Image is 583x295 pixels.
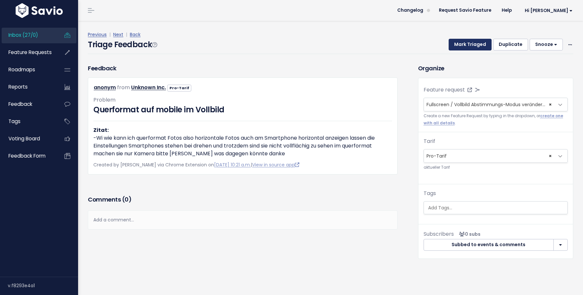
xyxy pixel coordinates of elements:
[88,39,157,50] h4: Triage Feedback
[8,101,32,107] span: Feedback
[8,83,28,90] span: Reports
[2,131,54,146] a: Voting Board
[8,277,78,294] div: v.f8293e4a1
[424,239,554,251] button: Subbed to events & comments
[2,114,54,129] a: Tags
[2,148,54,163] a: Feedback form
[14,3,64,18] img: logo-white.9d6f32f41409.svg
[94,84,116,91] a: anonym
[88,195,398,204] h3: Comments ( )
[2,79,54,94] a: Reports
[88,210,398,230] div: Add a comment...
[252,162,299,168] a: View in source app
[8,118,20,125] span: Tags
[93,126,109,134] strong: Zitat:
[424,86,465,94] label: Feature request
[88,64,116,73] h3: Feedback
[427,101,566,108] span: Fullscreen / Vollbild Abstimmungs-Modus verändern [32] (41)
[418,64,573,73] h3: Organize
[113,31,123,38] a: Next
[496,6,517,15] a: Help
[93,96,115,104] span: Problem
[424,113,563,125] a: create one with all details
[525,8,573,13] span: Hi [PERSON_NAME]
[424,230,454,238] span: Subscribers
[93,104,392,116] h3: Querformat auf mobile im Vollbild
[8,32,38,38] span: Inbox (27/0)
[424,113,568,127] small: Create a new Feature Request by typing in the dropdown, or .
[93,126,392,158] p: -Wi wie kann ich querformat Fotos also horizontale Fotos auch am Smartphone horizontal anzeigen l...
[424,164,568,171] small: aktueller Tarif
[424,137,435,145] label: Tarif
[130,31,141,38] a: Back
[8,135,40,142] span: Voting Board
[549,98,552,111] span: ×
[125,31,129,38] span: |
[125,195,129,204] span: 0
[2,62,54,77] a: Roadmaps
[426,204,569,211] input: Add Tags...
[424,149,568,163] span: Pro-Tarif
[131,84,166,91] a: Unknown Inc.
[2,28,54,43] a: Inbox (27/0)
[397,8,423,13] span: Changelog
[8,152,46,159] span: Feedback form
[169,85,189,91] strong: Pro-Tarif
[88,31,107,38] a: Previous
[456,231,481,237] span: <p><strong>Subscribers</strong><br><br> No subscribers yet<br> </p>
[214,162,251,168] a: [DATE] 10:21 a.m.
[2,45,54,60] a: Feature Requests
[8,66,35,73] span: Roadmaps
[117,84,130,91] span: from
[93,162,299,168] span: Created by [PERSON_NAME] via Chrome Extension on |
[108,31,112,38] span: |
[549,149,552,162] span: ×
[8,49,52,56] span: Feature Requests
[424,190,436,197] label: Tags
[434,6,496,15] a: Request Savio Feature
[493,39,528,50] button: Duplicate
[2,97,54,112] a: Feedback
[517,6,578,16] a: Hi [PERSON_NAME]
[424,149,554,162] span: Pro-Tarif
[530,39,563,50] button: Snooze
[449,39,492,50] button: Mark Triaged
